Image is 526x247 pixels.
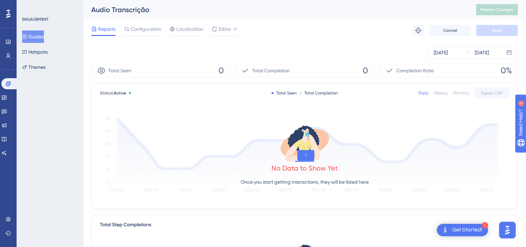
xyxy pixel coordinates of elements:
img: launcher-image-alternative-text [441,226,449,234]
div: [DATE] [475,48,489,57]
span: Reports [98,25,116,33]
div: Audio Transcrição [91,5,459,15]
span: Cancel [443,28,457,33]
div: Total Seen [271,90,297,96]
button: Themes [22,61,46,73]
button: Guides [22,30,44,43]
div: 4 [48,3,50,9]
div: [DATE] [434,48,448,57]
button: Save [476,25,518,36]
span: Completion Rate [396,66,434,75]
span: Active [114,91,126,95]
div: Total Completion [299,90,338,96]
div: Open Get Started! checklist, remaining modules: 1 [437,224,488,236]
button: Export CSV [474,88,509,99]
div: Monthly [453,90,469,96]
span: Status: [100,90,126,96]
span: Need Help? [16,2,43,10]
span: Configuration [131,25,161,33]
button: Cancel [429,25,471,36]
span: Save [492,28,502,33]
span: Localization [176,25,203,33]
span: Total Seen [108,66,131,75]
p: Once you start getting interactions, they will be listed here [241,178,369,186]
span: Editor [219,25,231,33]
span: Total Completion [252,66,290,75]
div: 1 [482,222,488,228]
span: 0 [363,65,368,76]
div: Total Step Completions [100,221,151,229]
div: Daily [418,90,428,96]
button: Hotspots [22,46,48,58]
div: Weekly [434,90,448,96]
iframe: UserGuiding AI Assistant Launcher [497,220,518,240]
span: Export CSV [481,90,503,96]
button: Publish Changes [476,4,518,15]
div: ENGAGEMENT [22,17,48,22]
div: No Data to Show Yet [271,163,338,173]
span: Publish Changes [480,7,514,12]
span: 0 [219,65,224,76]
span: 0% [501,65,512,76]
div: Get Started! [452,226,482,234]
